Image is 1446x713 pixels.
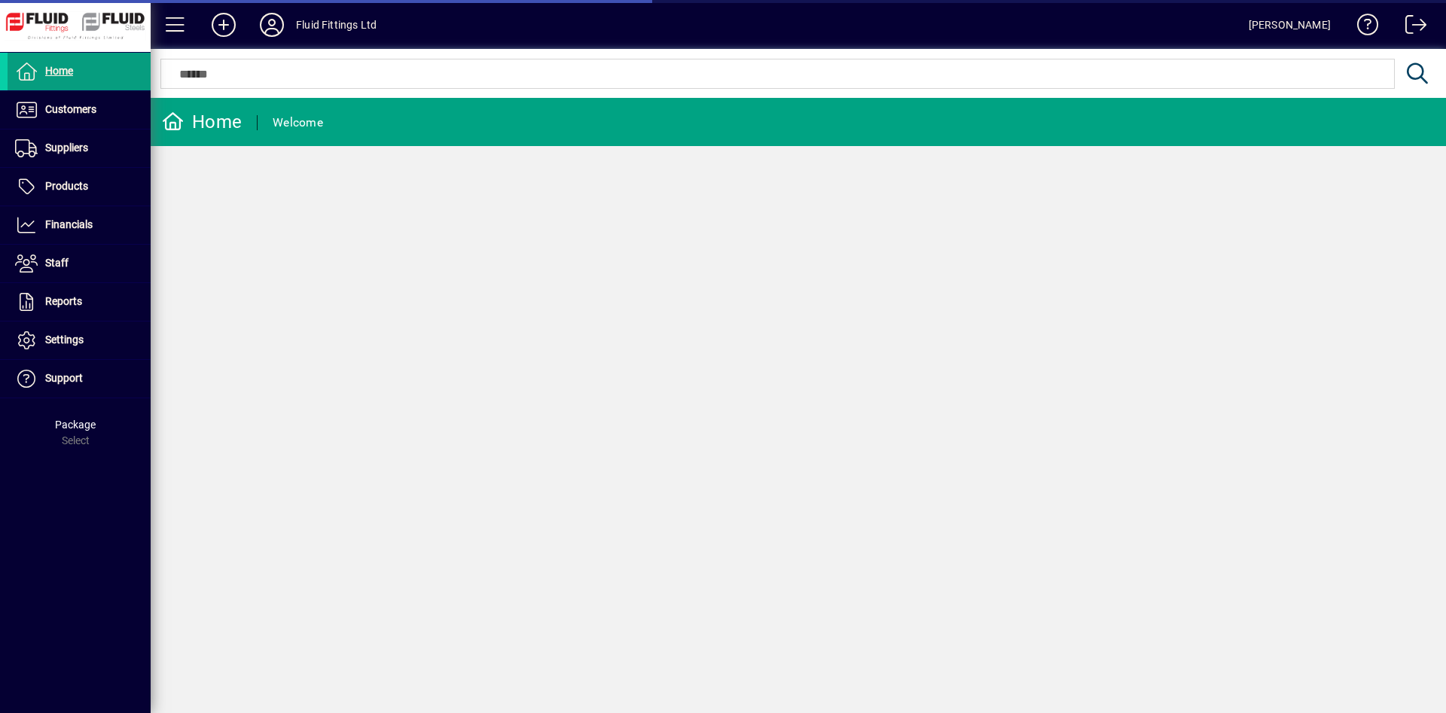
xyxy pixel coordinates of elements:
span: Staff [45,257,69,269]
span: Support [45,372,83,384]
a: Products [8,168,151,206]
a: Customers [8,91,151,129]
a: Settings [8,321,151,359]
span: Settings [45,334,84,346]
a: Logout [1394,3,1427,52]
div: Fluid Fittings Ltd [296,13,377,37]
span: Package [55,419,96,431]
a: Support [8,360,151,398]
a: Staff [8,245,151,282]
a: Reports [8,283,151,321]
span: Reports [45,295,82,307]
span: Home [45,65,73,77]
button: Add [200,11,248,38]
span: Financials [45,218,93,230]
div: Welcome [273,111,323,135]
div: [PERSON_NAME] [1249,13,1331,37]
button: Profile [248,11,296,38]
a: Knowledge Base [1346,3,1379,52]
span: Suppliers [45,142,88,154]
a: Financials [8,206,151,244]
a: Suppliers [8,129,151,167]
div: Home [162,110,242,134]
span: Products [45,180,88,192]
span: Customers [45,103,96,115]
